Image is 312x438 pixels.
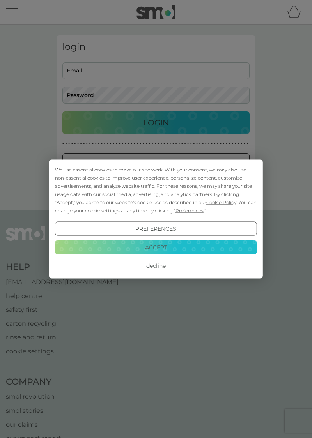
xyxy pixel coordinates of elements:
button: Decline [55,259,257,273]
button: Preferences [55,222,257,236]
span: Cookie Policy [206,200,236,205]
button: Accept [55,240,257,254]
div: Cookie Consent Prompt [49,160,263,279]
span: Preferences [175,208,204,214]
div: We use essential cookies to make our site work. With your consent, we may also use non-essential ... [55,166,257,215]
